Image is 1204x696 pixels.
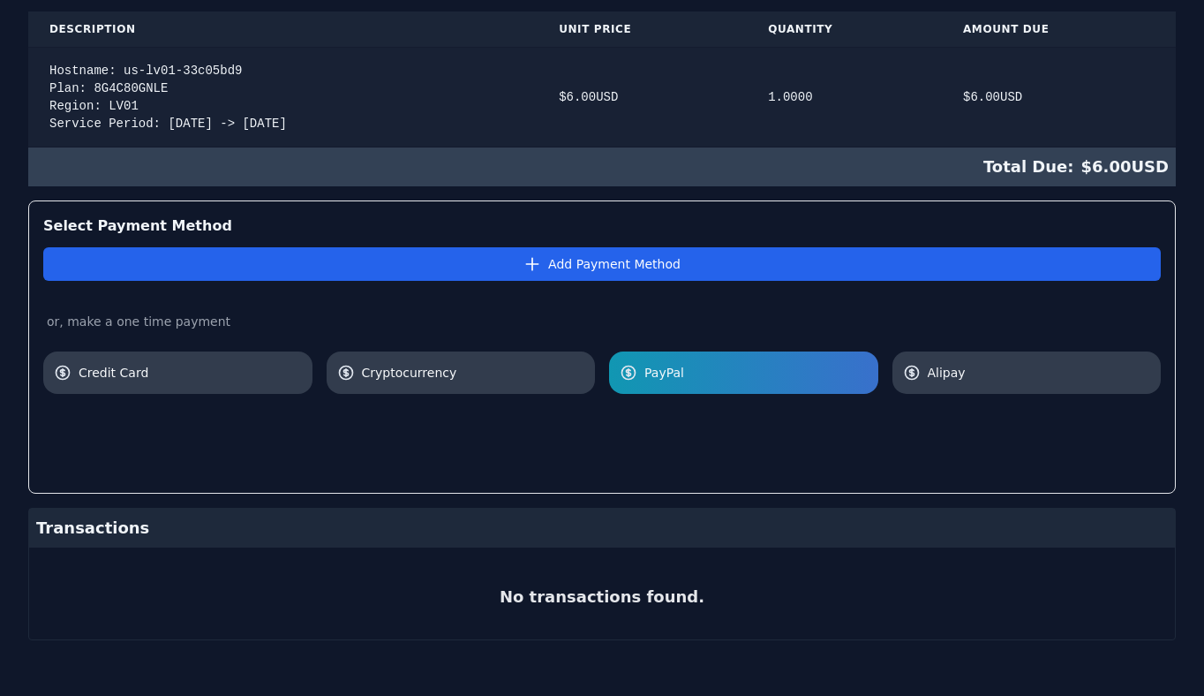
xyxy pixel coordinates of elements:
[43,313,1161,330] div: or, make a one time payment
[747,11,942,48] th: Quantity
[500,585,704,609] h2: No transactions found.
[362,364,585,382] span: Cryptocurrency
[49,62,516,132] div: Hostname: us-lv01-33c05bd9 Plan: 8G4C80GNLE Region: LV01 Service Period: [DATE] -> [DATE]
[942,11,1176,48] th: Amount Due
[928,364,1151,382] span: Alipay
[43,216,1161,237] div: Select Payment Method
[79,364,302,382] span: Credit Card
[644,364,868,382] span: PayPal
[983,155,1081,179] span: Total Due:
[559,88,726,106] div: $ 6.00 USD
[29,509,1175,548] div: Transactions
[963,88,1155,106] div: $ 6.00 USD
[538,11,747,48] th: Unit Price
[28,148,1176,186] div: $ 6.00 USD
[768,88,921,106] div: 1.0000
[43,247,1161,281] button: Add Payment Method
[28,11,538,48] th: Description
[935,412,1161,458] iframe: PayPal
